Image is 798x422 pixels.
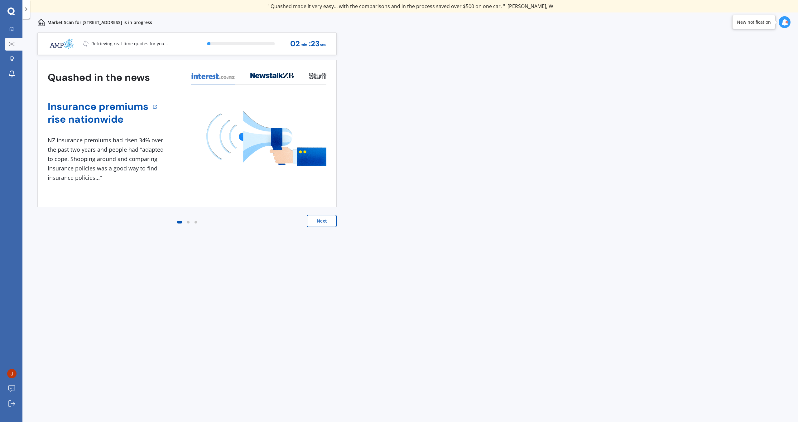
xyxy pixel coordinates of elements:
[37,19,45,26] img: home-and-contents.b802091223b8502ef2dd.svg
[48,113,148,126] a: rise nationwide
[7,369,17,378] img: ACg8ocKAJoy_Tzpytw6K5v95uCl2FWTLJEjqFuLqj9FVzflOD-S1cw=s96-c
[320,41,326,49] span: sec
[290,40,300,48] span: 02
[300,41,307,49] span: min
[91,41,168,47] p: Retrieving real-time quotes for you...
[737,19,771,25] div: New notification
[48,71,150,84] h3: Quashed in the news
[307,215,337,227] button: Next
[47,19,152,26] p: Market Scan for [STREET_ADDRESS] is in progress
[309,40,320,48] span: : 23
[206,111,326,166] img: media image
[48,136,166,182] div: NZ insurance premiums had risen 34% over the past two years and people had "adapted to cope. Shop...
[48,100,148,113] a: Insurance premiums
